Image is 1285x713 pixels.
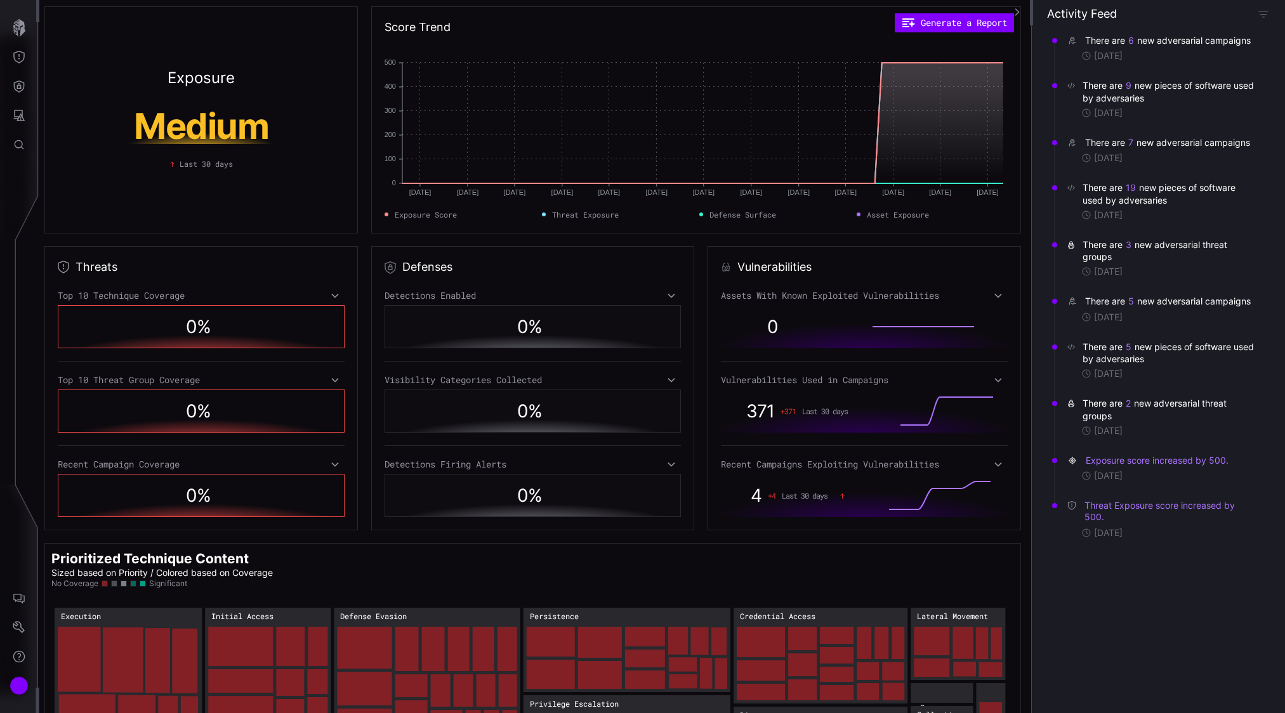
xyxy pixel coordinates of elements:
[385,459,682,470] div: Detections Firing Alerts
[1128,136,1134,149] button: 7
[1083,181,1257,206] div: There are new pieces of software used by adversaries
[1083,239,1257,263] div: There are new adversarial threat groups
[578,627,622,658] rect: Persistence → Persistence:Registry Run Keys / Startup Folder: 60
[721,290,1008,301] div: Assets With Known Exploited Vulnerabilities
[384,58,395,66] text: 500
[1125,181,1137,194] button: 19
[58,374,345,386] div: Top 10 Threat Group Coverage
[709,209,776,220] span: Defense Surface
[690,627,708,655] rect: Persistence → Persistence:Cloud Accounts: 24
[668,627,688,655] rect: Persistence → Persistence:Web Shell: 26
[51,567,1014,579] p: Sized based on Priority / Colored based on Coverage
[456,188,478,196] text: [DATE]
[1084,499,1257,523] button: Threat Exposure score increased by 500.
[788,627,817,650] rect: Credential Access → Credential Access:NTDS: 30
[1094,209,1123,221] time: [DATE]
[746,400,774,422] span: 371
[751,485,761,506] span: 4
[953,662,976,676] rect: Lateral Movement → Lateral Movement:RDP Hijacking: 19
[276,669,304,696] rect: Initial Access → Initial Access:Drive-by Compromise: 32
[1128,34,1135,47] button: 6
[737,259,812,275] h2: Vulnerabilities
[395,674,427,697] rect: Defense Evasion → Defense Evasion:Disable or Modify System Firewall: 30
[1083,397,1257,421] div: There are new adversarial threat groups
[625,627,665,646] rect: Persistence → Persistence:Account Manipulation: 36
[911,683,973,703] rect: Resource Development: 39
[625,650,665,667] rect: Persistence → Persistence:Windows Service: 34
[991,627,1002,659] rect: Lateral Movement → Lateral Movement:Windows Remote Management: 20
[517,485,542,506] span: 0 %
[499,674,517,707] rect: Defense Evasion → Defense Evasion:Indicator Removal: 25
[552,209,619,220] span: Threat Exposure
[186,316,211,337] span: 0 %
[952,627,973,659] rect: Lateral Movement → Lateral Movement:SMB/Windows Admin Shares: 34
[385,290,682,301] div: Detections Enabled
[1094,107,1123,119] time: [DATE]
[208,669,273,693] rect: Initial Access → Initial Access:Valid Accounts: 63
[473,627,494,671] rect: Defense Evasion → Defense Evasion:File Deletion: 37
[454,674,473,707] rect: Defense Evasion → Defense Evasion:Mshta: 26
[51,579,98,589] span: No Coverage
[385,20,451,35] h2: Score Trend
[857,662,879,680] rect: Credential Access → Credential Access:Cached Domain Credentials: 19
[1047,6,1117,21] h4: Activity Feed
[172,629,197,693] rect: Execution → Execution:Windows Command Shell: 61
[448,627,470,671] rect: Defense Evasion → Defense Evasion:Rundll32: 38
[551,188,573,196] text: [DATE]
[1094,470,1123,481] time: [DATE]
[1128,295,1135,308] button: 5
[737,684,785,700] rect: Credential Access → Credential Access:Password Spraying: 36
[1083,341,1257,365] div: There are new pieces of software used by adversaries
[180,158,233,169] span: Last 30 days
[711,627,727,655] rect: Persistence → Persistence:Hijack Execution Flow: 21
[527,660,575,689] rect: Persistence → Persistence:Modify Registry: 61
[186,400,211,422] span: 0 %
[76,259,117,275] h2: Threats
[498,627,517,671] rect: Defense Evasion → Defense Evasion:Match Legitimate Resource Name or Location: 35
[977,188,999,196] text: [DATE]
[517,400,542,422] span: 0 %
[409,188,431,196] text: [DATE]
[914,658,949,677] rect: Lateral Movement → Lateral Movement:Exploitation of Remote Services: 34
[431,674,451,707] rect: Defense Evasion → Defense Evasion:Clear Windows Event Logs: 26
[892,627,904,659] rect: Credential Access → Credential Access:LSA Secrets: 20
[874,627,888,659] rect: Credential Access → Credential Access:Kerberoasting: 22
[857,683,879,700] rect: Credential Access → Credential Access:Adversary-in-the-Middle: 19
[385,374,682,386] div: Visibility Categories Collected
[788,653,817,676] rect: Credential Access → Credential Access:Credentials In Files: 30
[395,209,457,220] span: Exposure Score
[802,407,848,415] span: Last 30 days
[788,679,817,700] rect: Credential Access → Credential Access:Security Account Manager: 27
[384,155,395,162] text: 100
[737,660,785,681] rect: Credential Access → Credential Access:OS Credential Dumping: 44
[625,670,665,689] rect: Persistence → Persistence:External Remote Services: 34
[337,672,392,705] rect: Defense Evasion → Defense Evasion:Disable or Modify Tools: 67
[1125,397,1131,410] button: 2
[58,627,101,692] rect: Execution → Execution:PowerShell: 100
[477,674,496,707] rect: Defense Evasion → Defense Evasion:Clear Linux or Mac System Logs: 25
[734,608,907,703] rect: Credential Access: 470
[276,627,305,666] rect: Initial Access → Initial Access:Spearphishing Link: 47
[787,188,810,196] text: [DATE]
[1085,295,1253,308] div: There are new adversarial campaigns
[1094,50,1123,62] time: [DATE]
[781,407,796,415] span: + 371
[820,667,853,682] rect: Credential Access → Credential Access:Unsecured Credentials: 24
[517,316,542,337] span: 0 %
[186,485,211,506] span: 0 %
[669,657,697,671] rect: Persistence → Persistence:BITS Jobs: 20
[979,662,1003,677] rect: Lateral Movement → Lateral Movement:Remote Services: 19
[58,459,345,470] div: Recent Campaign Coverage
[503,188,525,196] text: [DATE]
[976,627,989,660] rect: Lateral Movement → Lateral Movement:Software Deployment Tools: 22
[149,579,187,589] span: Significant
[578,661,622,689] rect: Persistence → Persistence:Scheduled Task: 54
[307,669,327,694] rect: Initial Access → Initial Access:Phishing: 23
[1083,79,1257,103] div: There are new pieces of software used by adversaries
[883,683,905,701] rect: Credential Access → Credential Access:Credentials from Password Stores: 18
[820,685,853,700] rect: Credential Access → Credential Access:Credentials from Web Browsers: 24
[1094,368,1123,379] time: [DATE]
[895,13,1014,32] button: Generate a Report
[308,627,327,666] rect: Initial Access → Initial Access:External Remote Services: 34
[914,627,949,655] rect: Lateral Movement → Lateral Movement:Remote Desktop Protocol: 50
